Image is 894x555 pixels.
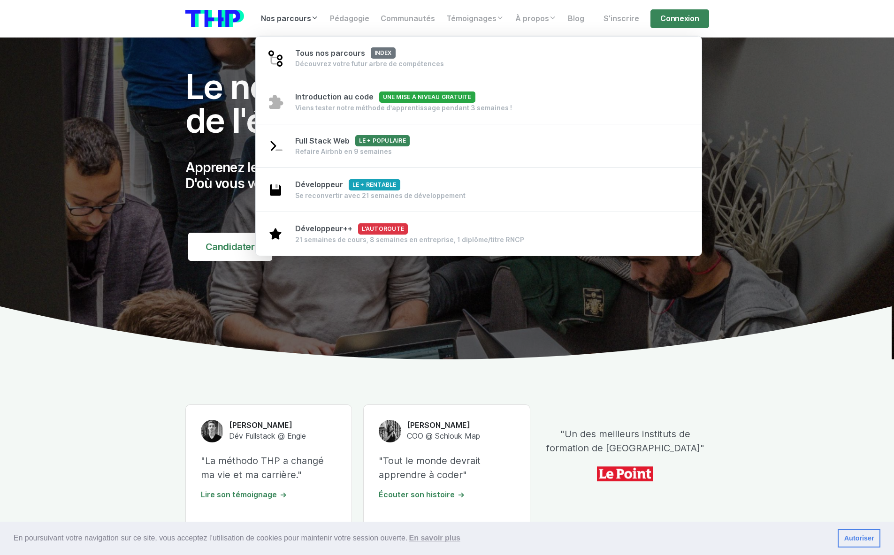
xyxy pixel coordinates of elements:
[185,160,531,191] p: Apprenez les compétences D'où vous voulez, en communauté.
[407,420,480,431] h6: [PERSON_NAME]
[201,454,337,482] p: "La méthodo THP a changé ma vie et ma carrière."
[188,233,272,261] a: Candidater
[267,182,284,198] img: save-2003ce5719e3e880618d2f866ea23079.svg
[295,180,400,189] span: Développeur
[375,9,441,28] a: Communautés
[201,490,287,499] a: Lire son témoignage
[407,432,480,441] span: COO @ Schlouk Map
[562,9,590,28] a: Blog
[256,36,702,81] a: Tous nos parcoursindex Découvrez votre futur arbre de compétences
[295,147,410,156] div: Refaire Airbnb en 9 semaines
[185,70,531,137] h1: Le nouveau standard de l'éducation.
[256,167,702,212] a: DéveloppeurLe + rentable Se reconvertir avec 21 semaines de développement
[229,420,306,431] h6: [PERSON_NAME]
[185,10,244,27] img: logo
[542,427,709,455] p: "Un des meilleurs instituts de formation de [GEOGRAPHIC_DATA]"
[650,9,709,28] a: Connexion
[256,80,702,124] a: Introduction au codeUne mise à niveau gratuite Viens tester notre méthode d’apprentissage pendant...
[349,179,400,190] span: Le + rentable
[510,9,562,28] a: À propos
[355,135,410,146] span: Le + populaire
[256,212,702,256] a: Développeur++L'autoroute 21 semaines de cours, 8 semaines en entreprise, 1 diplôme/titre RNCP
[295,235,524,244] div: 21 semaines de cours, 8 semaines en entreprise, 1 diplôme/titre RNCP
[267,50,284,67] img: git-4-38d7f056ac829478e83c2c2dd81de47b.svg
[358,223,408,235] span: L'autoroute
[379,420,401,442] img: Melisande
[229,432,306,441] span: Dév Fullstack @ Engie
[379,490,465,499] a: Écouter son histoire
[295,191,466,200] div: Se reconvertir avec 21 semaines de développement
[295,224,408,233] span: Développeur++
[295,49,396,58] span: Tous nos parcours
[295,92,475,101] span: Introduction au code
[597,463,653,485] img: icon
[371,47,396,59] span: index
[267,93,284,110] img: puzzle-4bde4084d90f9635442e68fcf97b7805.svg
[267,225,284,242] img: star-1b1639e91352246008672c7d0108e8fd.svg
[255,9,324,28] a: Nos parcours
[441,9,510,28] a: Témoignages
[379,91,475,103] span: Une mise à niveau gratuite
[379,454,515,482] p: "Tout le monde devrait apprendre à coder"
[295,137,410,145] span: Full Stack Web
[598,9,645,28] a: S'inscrire
[267,137,284,154] img: terminal-92af89cfa8d47c02adae11eb3e7f907c.svg
[256,124,702,168] a: Full Stack WebLe + populaire Refaire Airbnb en 9 semaines
[201,420,223,442] img: Titouan
[838,529,880,548] a: dismiss cookie message
[295,103,512,113] div: Viens tester notre méthode d’apprentissage pendant 3 semaines !
[407,531,462,545] a: learn more about cookies
[324,9,375,28] a: Pédagogie
[14,531,830,545] span: En poursuivant votre navigation sur ce site, vous acceptez l’utilisation de cookies pour mainteni...
[295,59,444,68] div: Découvrez votre futur arbre de compétences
